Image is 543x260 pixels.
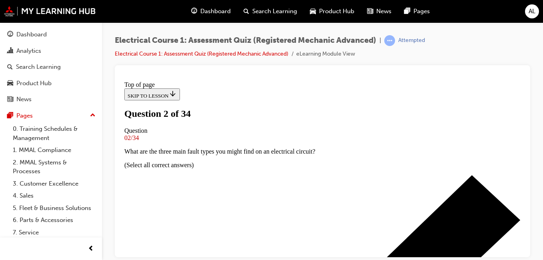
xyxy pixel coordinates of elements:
[4,6,96,16] img: mmal
[3,76,99,91] a: Product Hub
[404,6,410,16] span: pages-icon
[3,26,99,108] button: DashboardAnalyticsSearch LearningProduct HubNews
[10,190,99,202] a: 4. Sales
[16,30,47,39] div: Dashboard
[16,111,33,120] div: Pages
[398,3,436,20] a: pages-iconPages
[7,48,13,55] span: chart-icon
[367,6,373,16] span: news-icon
[398,37,425,44] div: Attempted
[3,60,99,74] a: Search Learning
[3,56,399,64] div: 02/34
[376,7,391,16] span: News
[191,6,197,16] span: guage-icon
[3,30,399,41] h1: Question 2 of 34
[303,3,361,20] a: car-iconProduct Hub
[10,178,99,190] a: 3. Customer Excellence
[310,6,316,16] span: car-icon
[3,3,399,10] div: Top of page
[185,3,237,20] a: guage-iconDashboard
[16,95,32,104] div: News
[3,49,399,56] div: Question
[384,35,395,46] span: learningRecordVerb_ATTEMPT-icon
[7,112,13,120] span: pages-icon
[115,50,288,57] a: Electrical Course 1: Assessment Quiz (Registered Mechanic Advanced)
[529,7,535,16] span: AL
[3,10,59,22] button: SKIP TO LESSON
[3,108,99,123] button: Pages
[7,80,13,87] span: car-icon
[237,3,303,20] a: search-iconSearch Learning
[7,96,13,103] span: news-icon
[10,123,99,144] a: 0. Training Schedules & Management
[16,46,41,56] div: Analytics
[3,27,99,42] a: Dashboard
[16,62,61,72] div: Search Learning
[200,7,231,16] span: Dashboard
[10,214,99,226] a: 6. Parts & Accessories
[10,144,99,156] a: 1. MMAL Compliance
[3,70,399,77] p: What are the three main fault types you might find on an electrical circuit?
[7,31,13,38] span: guage-icon
[3,92,99,107] a: News
[525,4,539,18] button: AL
[413,7,430,16] span: Pages
[6,15,56,21] span: SKIP TO LESSON
[3,84,399,91] p: (Select all correct answers)
[7,64,13,71] span: search-icon
[244,6,249,16] span: search-icon
[88,244,94,254] span: prev-icon
[115,36,376,45] span: Electrical Course 1: Assessment Quiz (Registered Mechanic Advanced)
[252,7,297,16] span: Search Learning
[16,79,52,88] div: Product Hub
[10,156,99,178] a: 2. MMAL Systems & Processes
[90,110,96,121] span: up-icon
[361,3,398,20] a: news-iconNews
[3,44,99,58] a: Analytics
[379,36,381,45] span: |
[10,226,99,239] a: 7. Service
[296,50,355,59] li: eLearning Module View
[10,202,99,214] a: 5. Fleet & Business Solutions
[319,7,354,16] span: Product Hub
